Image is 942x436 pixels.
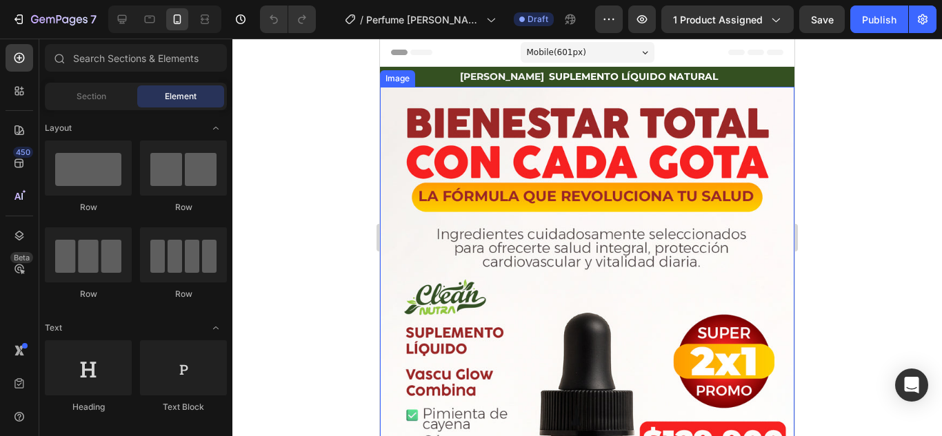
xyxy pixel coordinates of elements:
span: Toggle open [205,117,227,139]
span: Section [77,90,106,103]
span: Text [45,322,62,334]
span: Draft [528,13,548,25]
button: 1 product assigned [661,6,794,33]
div: Row [140,288,227,300]
button: 7 [6,6,103,33]
p: 7 [90,11,97,28]
iframe: Design area [380,39,794,436]
button: Publish [850,6,908,33]
div: Text Block [140,401,227,413]
span: Perfume [PERSON_NAME] | Aroma Argentino [366,12,481,27]
div: Undo/Redo [260,6,316,33]
span: Element [165,90,197,103]
span: Save [811,14,834,25]
span: 1 product assigned [673,12,763,27]
div: Open Intercom Messenger [895,368,928,402]
input: Search Sections & Elements [45,44,227,72]
span: Toggle open [205,317,227,339]
div: Row [140,201,227,214]
div: Publish [862,12,896,27]
div: Row [45,201,132,214]
span: / [360,12,363,27]
div: 450 [13,147,33,158]
button: Save [799,6,845,33]
div: Row [45,288,132,300]
div: Beta [10,252,33,263]
div: Heading [45,401,132,413]
span: Layout [45,122,72,134]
